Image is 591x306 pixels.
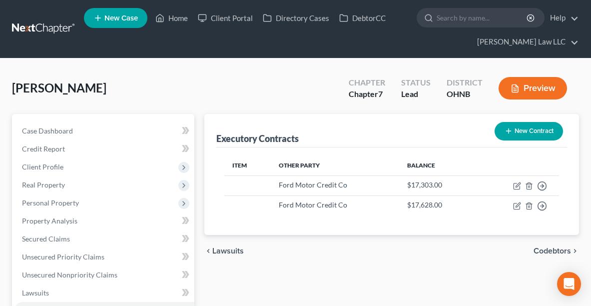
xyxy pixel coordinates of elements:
[571,247,579,255] i: chevron_right
[447,77,483,88] div: District
[22,198,79,207] span: Personal Property
[14,212,194,230] a: Property Analysis
[334,9,391,27] a: DebtorCC
[472,33,579,51] a: [PERSON_NAME] Law LLC
[545,9,579,27] a: Help
[22,144,65,153] span: Credit Report
[271,155,399,175] th: Other Party
[22,234,70,243] span: Secured Claims
[14,140,194,158] a: Credit Report
[447,88,483,100] div: OHNB
[399,155,477,175] th: Balance
[534,247,579,255] button: Codebtors chevron_right
[150,9,193,27] a: Home
[204,247,212,255] i: chevron_left
[258,9,334,27] a: Directory Cases
[495,122,563,140] button: New Contract
[14,122,194,140] a: Case Dashboard
[22,126,73,135] span: Case Dashboard
[22,216,77,225] span: Property Analysis
[534,247,571,255] span: Codebtors
[271,195,399,215] td: Ford Motor Credit Co
[212,247,244,255] span: Lawsuits
[204,247,244,255] button: chevron_left Lawsuits
[499,77,567,99] button: Preview
[349,88,385,100] div: Chapter
[14,266,194,284] a: Unsecured Nonpriority Claims
[349,77,385,88] div: Chapter
[104,14,138,22] span: New Case
[22,252,104,261] span: Unsecured Priority Claims
[557,272,581,296] div: Open Intercom Messenger
[14,230,194,248] a: Secured Claims
[12,80,106,95] span: [PERSON_NAME]
[14,248,194,266] a: Unsecured Priority Claims
[399,195,477,215] td: $17,628.00
[271,175,399,195] td: Ford Motor Credit Co
[22,162,63,171] span: Client Profile
[437,8,528,27] input: Search by name...
[22,180,65,189] span: Real Property
[378,89,383,98] span: 7
[399,175,477,195] td: $17,303.00
[216,132,299,144] div: Executory Contracts
[193,9,258,27] a: Client Portal
[401,77,431,88] div: Status
[14,284,194,302] a: Lawsuits
[401,88,431,100] div: Lead
[22,270,117,279] span: Unsecured Nonpriority Claims
[22,288,49,297] span: Lawsuits
[224,155,271,175] th: Item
